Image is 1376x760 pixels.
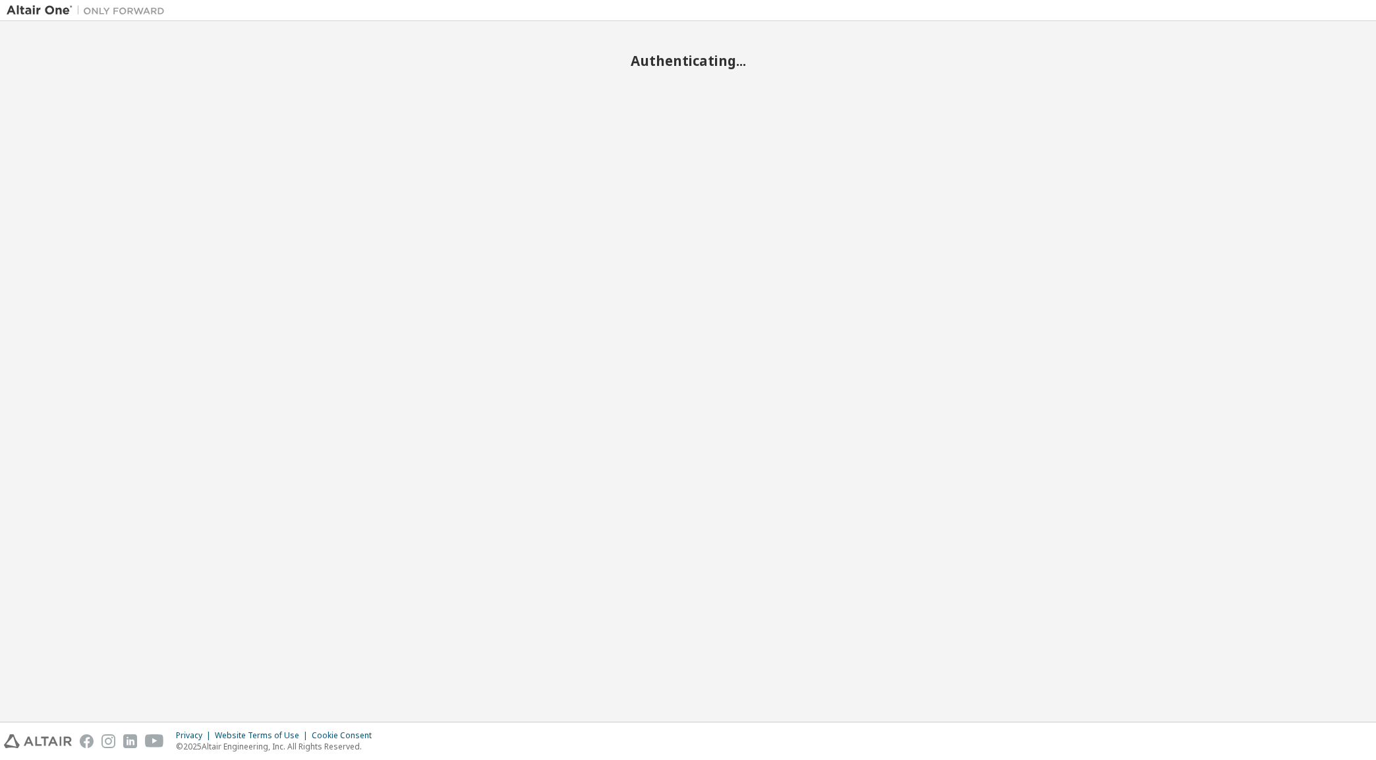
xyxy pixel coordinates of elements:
img: facebook.svg [80,734,94,748]
div: Website Terms of Use [215,730,312,741]
img: Altair One [7,4,171,17]
img: youtube.svg [145,734,164,748]
h2: Authenticating... [7,52,1369,69]
img: altair_logo.svg [4,734,72,748]
p: © 2025 Altair Engineering, Inc. All Rights Reserved. [176,741,380,752]
img: linkedin.svg [123,734,137,748]
img: instagram.svg [101,734,115,748]
div: Cookie Consent [312,730,380,741]
div: Privacy [176,730,215,741]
